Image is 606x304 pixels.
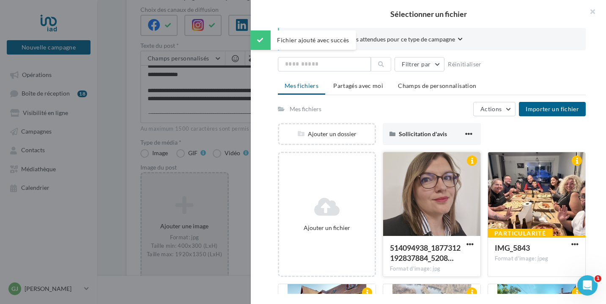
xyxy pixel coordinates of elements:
div: Ajouter un fichier [282,224,371,232]
button: Actions [473,102,516,116]
span: Actions [480,105,502,112]
img: tab_keywords_by_traffic_grey.svg [97,49,104,56]
div: Mots-clés [107,50,128,55]
span: Mes fichiers [285,82,318,89]
img: tab_domain_overview_orange.svg [35,49,42,56]
span: Sollicitation d'avis [399,130,447,137]
span: IMG_5843 [495,243,530,252]
span: Consulter les contraintes attendues pour ce type de campagne [293,35,455,44]
div: v 4.0.25 [24,14,41,20]
button: Réinitialiser [444,59,485,69]
div: Fichier ajouté avec succès [250,30,356,50]
div: Format d'image: jpg [390,265,474,273]
span: Champs de personnalisation [398,82,476,89]
div: Particularité [488,229,553,238]
img: website_grey.svg [14,22,20,29]
span: 514094938_1877312192837884_5208870669456013742_n [390,243,461,263]
button: Consulter les contraintes attendues pour ce type de campagne [293,35,463,45]
button: Filtrer par [395,57,444,71]
div: Ajouter un dossier [279,130,375,138]
img: logo_orange.svg [14,14,20,20]
span: 1 [595,275,601,282]
div: Domaine: [DOMAIN_NAME] [22,22,96,29]
iframe: Intercom live chat [577,275,598,296]
button: Importer un fichier [519,102,586,116]
div: Mes fichiers [290,105,321,113]
span: Partagés avec moi [333,82,383,89]
div: Domaine [44,50,65,55]
span: Importer un fichier [526,105,579,112]
h2: Sélectionner un fichier [264,10,592,18]
div: Format d'image: jpeg [495,255,579,263]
